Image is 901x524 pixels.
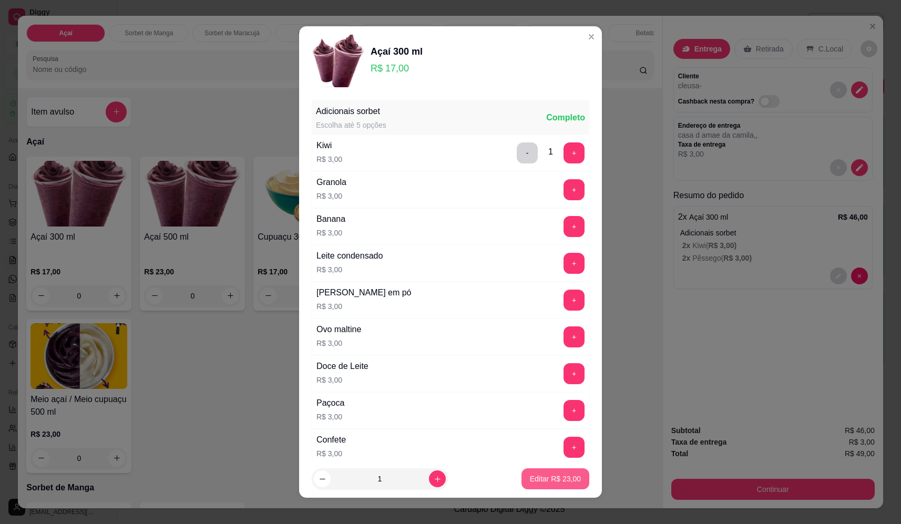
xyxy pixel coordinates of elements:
div: [PERSON_NAME] em pó [316,286,412,299]
button: Editar R$ 23,00 [521,468,589,489]
img: product-image [312,35,364,87]
p: R$ 3,00 [316,191,346,201]
div: Escolha até 5 opções [316,120,386,130]
div: Leite condensado [316,250,383,262]
button: delete [517,142,538,163]
p: R$ 3,00 [316,301,412,312]
div: 1 [548,146,553,158]
p: R$ 3,00 [316,264,383,275]
button: add [564,179,585,200]
p: R$ 3,00 [316,375,368,385]
div: Ovo maltine [316,323,361,336]
p: R$ 3,00 [316,154,342,165]
div: Completo [546,111,585,124]
p: R$ 3,00 [316,448,346,459]
button: decrease-product-quantity [314,470,331,487]
button: add [564,253,585,274]
button: add [564,326,585,347]
p: R$ 17,00 [371,61,423,76]
button: add [564,363,585,384]
div: Açaí 300 ml [371,44,423,59]
div: Granola [316,176,346,189]
div: Kiwi [316,139,342,152]
button: add [564,400,585,421]
p: R$ 3,00 [316,228,345,238]
button: add [564,290,585,311]
p: R$ 3,00 [316,338,361,348]
div: Doce de Leite [316,360,368,373]
p: Editar R$ 23,00 [530,474,581,484]
div: Adicionais sorbet [316,105,386,118]
button: add [564,216,585,237]
button: add [564,142,585,163]
button: add [564,437,585,458]
div: Paçoca [316,397,344,409]
button: increase-product-quantity [429,470,446,487]
p: R$ 3,00 [316,412,344,422]
div: Confete [316,434,346,446]
div: Banana [316,213,345,225]
button: Close [583,28,600,45]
